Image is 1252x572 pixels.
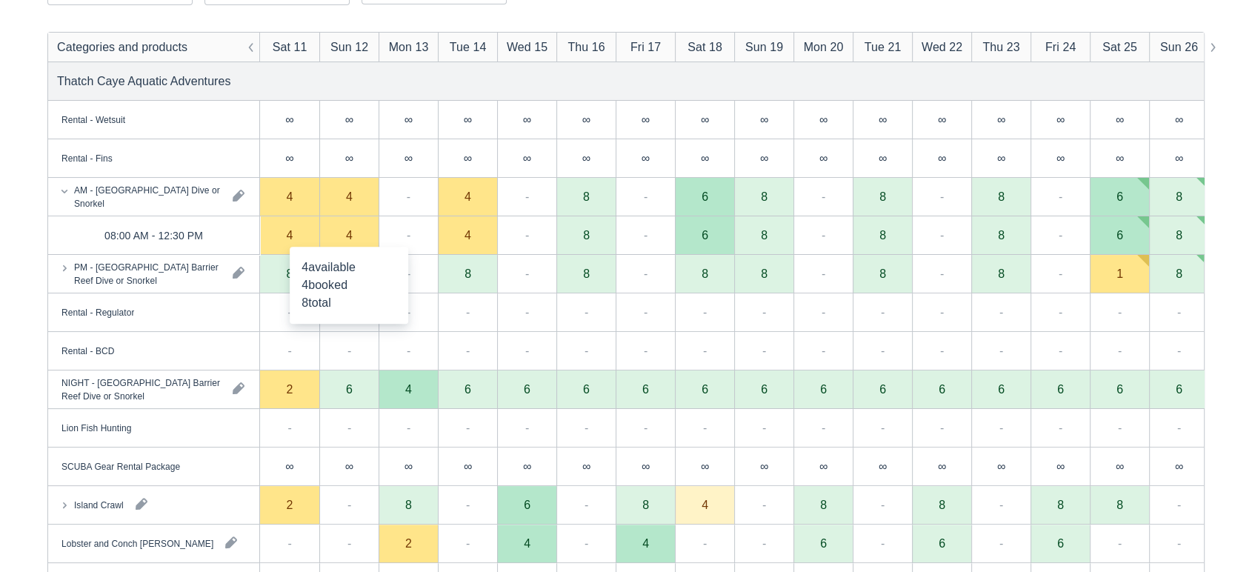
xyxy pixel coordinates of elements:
[644,265,647,282] div: -
[74,183,221,210] div: AM - [GEOGRAPHIC_DATA] Dive or Snorkel
[940,265,944,282] div: -
[1175,152,1183,164] div: ∞
[701,460,709,472] div: ∞
[997,460,1005,472] div: ∞
[1059,226,1062,244] div: -
[760,152,768,164] div: ∞
[287,303,291,321] div: -
[734,216,793,255] div: 8
[438,139,497,178] div: ∞
[1175,113,1183,125] div: ∞
[879,190,886,202] div: 8
[347,496,351,513] div: -
[1149,370,1208,409] div: 6
[1030,448,1090,486] div: ∞
[1102,38,1137,56] div: Sat 25
[345,152,353,164] div: ∞
[702,383,708,395] div: 6
[879,460,887,472] div: ∞
[585,303,588,321] div: -
[822,226,825,244] div: -
[922,38,962,56] div: Wed 22
[745,38,783,56] div: Sun 19
[1176,383,1182,395] div: 6
[642,113,650,125] div: ∞
[585,342,588,359] div: -
[998,383,1005,395] div: 6
[912,139,971,178] div: ∞
[585,419,588,436] div: -
[61,344,114,357] div: Rental - BCD
[822,187,825,205] div: -
[734,370,793,409] div: 6
[507,38,547,56] div: Wed 15
[702,229,708,241] div: 6
[347,419,351,436] div: -
[582,113,590,125] div: ∞
[938,113,946,125] div: ∞
[1177,342,1181,359] div: -
[1059,419,1062,436] div: -
[1056,152,1065,164] div: ∞
[585,534,588,552] div: -
[793,370,853,409] div: 6
[302,276,396,294] div: booked
[642,460,650,472] div: ∞
[675,448,734,486] div: ∞
[971,216,1030,255] div: 8
[1176,267,1182,279] div: 8
[761,267,767,279] div: 8
[583,190,590,202] div: 8
[525,419,529,436] div: -
[822,265,825,282] div: -
[287,229,293,241] div: 4
[389,38,429,56] div: Mon 13
[1175,460,1183,472] div: ∞
[523,460,531,472] div: ∞
[583,383,590,395] div: 6
[999,496,1003,513] div: -
[466,496,470,513] div: -
[497,139,556,178] div: ∞
[1056,460,1065,472] div: ∞
[61,113,125,126] div: Rental - Wetsuit
[287,267,293,279] div: 8
[616,139,675,178] div: ∞
[793,101,853,139] div: ∞
[703,342,707,359] div: -
[971,448,1030,486] div: ∞
[939,499,945,511] div: 8
[438,101,497,139] div: ∞
[405,499,412,511] div: 8
[912,448,971,486] div: ∞
[853,216,912,255] div: 8
[556,216,616,255] div: 8
[760,113,768,125] div: ∞
[556,370,616,409] div: 6
[346,190,353,202] div: 4
[939,383,945,395] div: 6
[260,448,319,486] div: ∞
[1116,113,1124,125] div: ∞
[407,303,410,321] div: -
[762,342,766,359] div: -
[881,342,885,359] div: -
[260,139,319,178] div: ∞
[319,216,379,255] div: 4
[61,421,131,434] div: Lion Fish Hunting
[1149,139,1208,178] div: ∞
[57,38,187,56] div: Categories and products
[1059,265,1062,282] div: -
[630,38,661,56] div: Fri 17
[464,229,471,241] div: 4
[820,383,827,395] div: 6
[407,226,410,244] div: -
[404,152,413,164] div: ∞
[273,38,307,56] div: Sat 11
[407,265,410,282] div: -
[734,139,793,178] div: ∞
[379,525,438,563] div: 2
[582,460,590,472] div: ∞
[1116,267,1123,279] div: 1
[497,101,556,139] div: ∞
